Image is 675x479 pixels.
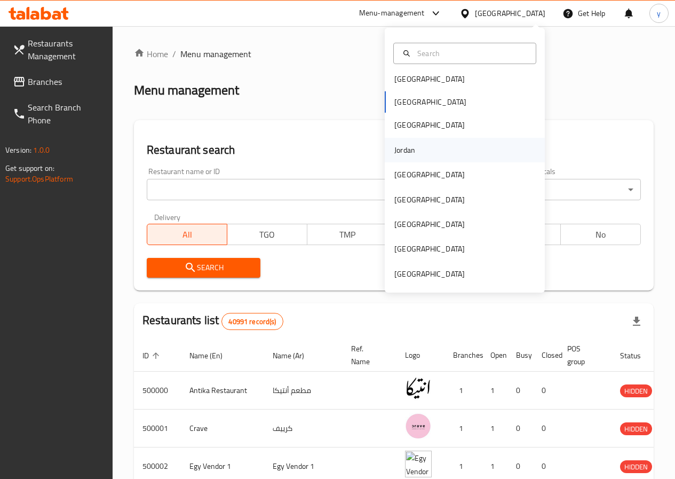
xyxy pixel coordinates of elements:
[273,349,318,362] span: Name (Ar)
[507,410,533,447] td: 0
[405,375,432,402] img: Antika Restaurant
[5,172,73,186] a: Support.OpsPlatform
[28,37,104,62] span: Restaurants Management
[4,95,113,133] a: Search Branch Phone
[444,410,482,447] td: 1
[657,7,661,19] span: y
[620,349,655,362] span: Status
[5,143,31,157] span: Version:
[180,48,251,60] span: Menu management
[444,372,482,410] td: 1
[444,339,482,372] th: Branches
[181,410,264,447] td: Crave
[134,48,168,60] a: Home
[533,339,559,372] th: Closed
[624,309,649,334] div: Export file
[147,142,641,158] h2: Restaurant search
[405,451,432,477] img: Egy Vendor 1
[413,48,529,59] input: Search
[222,317,282,327] span: 40991 record(s)
[482,410,507,447] td: 1
[394,169,465,180] div: [GEOGRAPHIC_DATA]
[620,384,652,397] div: HIDDEN
[507,372,533,410] td: 0
[312,227,383,242] span: TMP
[172,48,176,60] li: /
[396,339,444,372] th: Logo
[142,312,283,330] h2: Restaurants list
[394,218,465,230] div: [GEOGRAPHIC_DATA]
[620,423,652,435] span: HIDDEN
[155,261,252,274] span: Search
[147,224,227,245] button: All
[620,422,652,435] div: HIDDEN
[620,460,652,473] div: HIDDEN
[405,413,432,439] img: Crave
[394,243,465,255] div: [GEOGRAPHIC_DATA]
[394,73,465,85] div: [GEOGRAPHIC_DATA]
[189,349,236,362] span: Name (En)
[565,227,637,242] span: No
[232,227,303,242] span: TGO
[507,339,533,372] th: Busy
[5,161,54,175] span: Get support on:
[527,179,641,200] div: All
[359,7,425,20] div: Menu-management
[475,7,545,19] div: [GEOGRAPHIC_DATA]
[620,461,652,473] span: HIDDEN
[134,372,181,410] td: 500000
[147,258,261,278] button: Search
[264,410,343,447] td: كرييف
[147,179,387,200] input: Search for restaurant name or ID..
[533,410,559,447] td: 0
[181,372,264,410] td: Antika Restaurant
[142,349,163,362] span: ID
[134,82,239,99] h2: Menu management
[620,385,652,397] span: HIDDEN
[4,69,113,95] a: Branches
[394,268,465,280] div: [GEOGRAPHIC_DATA]
[394,194,465,206] div: [GEOGRAPHIC_DATA]
[533,372,559,410] td: 0
[154,213,181,221] label: Delivery
[152,227,223,242] span: All
[227,224,307,245] button: TGO
[264,372,343,410] td: مطعم أنتيكا
[28,75,104,88] span: Branches
[4,30,113,69] a: Restaurants Management
[221,313,283,330] div: Total records count
[134,410,181,447] td: 500001
[482,339,507,372] th: Open
[394,144,415,156] div: Jordan
[28,101,104,127] span: Search Branch Phone
[567,342,599,368] span: POS group
[307,224,387,245] button: TMP
[33,143,50,157] span: 1.0.0
[351,342,384,368] span: Ref. Name
[134,48,654,60] nav: breadcrumb
[482,372,507,410] td: 1
[560,224,641,245] button: No
[394,119,465,131] div: [GEOGRAPHIC_DATA]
